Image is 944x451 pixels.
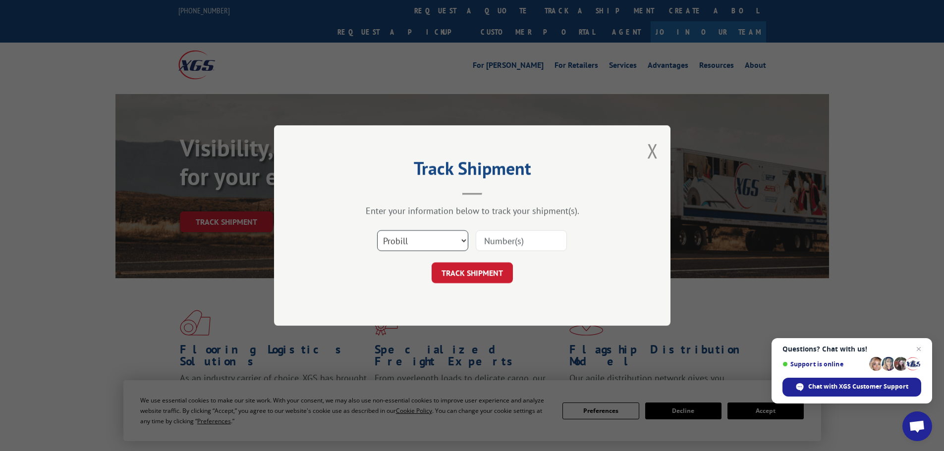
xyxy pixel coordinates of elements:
[782,378,921,397] div: Chat with XGS Customer Support
[647,138,658,164] button: Close modal
[782,360,866,368] span: Support is online
[432,262,513,283] button: TRACK SHIPMENT
[902,411,932,441] div: Open chat
[913,343,925,355] span: Close chat
[324,161,621,180] h2: Track Shipment
[324,205,621,216] div: Enter your information below to track your shipment(s).
[476,230,567,251] input: Number(s)
[782,345,921,353] span: Questions? Chat with us!
[808,382,908,391] span: Chat with XGS Customer Support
